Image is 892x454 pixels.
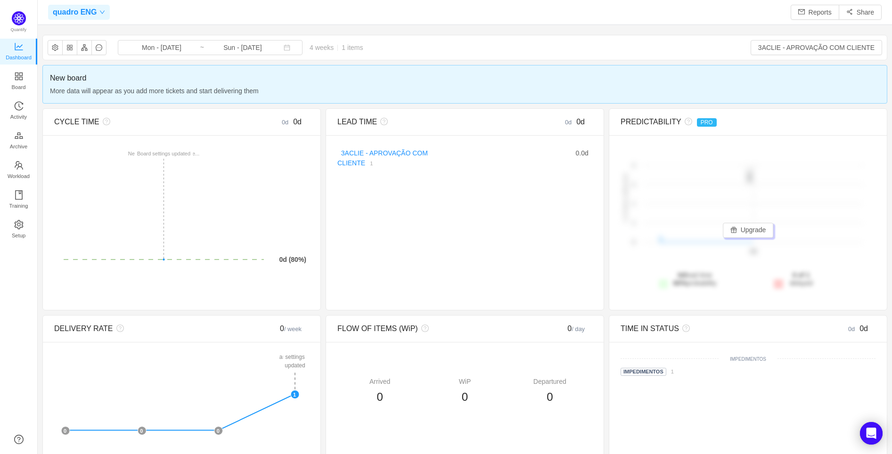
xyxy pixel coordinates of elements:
i: icon: book [14,190,24,200]
i: icon: question-circle [679,324,690,332]
small: 0d [282,119,293,126]
i: icon: history [14,101,24,111]
i: icon: question-circle [681,118,692,125]
span: Activity [10,107,27,126]
div: TIME IN STATUS [621,323,812,334]
a: Archive [14,131,24,150]
span: Board [12,78,26,97]
span: New board [50,73,880,84]
i: icon: line-chart [14,42,24,51]
span: probability [673,279,717,287]
a: 1 [365,159,373,167]
div: WiP [422,377,507,387]
i: icon: question-circle [99,118,110,125]
strong: 0d [678,271,685,279]
span: 0.0 [576,149,585,157]
small: 1 [671,369,674,374]
tspan: 1 [632,201,635,207]
a: 3ACLIE - APROVAÇÃO COM CLIENTE [337,149,428,167]
strong: 80% [673,279,687,287]
span: Dashboard [6,48,32,67]
input: End date [205,42,281,53]
span: 0 [462,390,468,403]
span: Quantify [11,27,27,32]
span: Archive [10,137,27,156]
span: 4 weeks [303,44,370,51]
span: 0 [376,390,383,403]
text: # of items delivered [622,174,628,222]
button: icon: giftUpgrade [723,223,774,238]
i: icon: setting [14,220,24,229]
button: icon: share-altShare [839,5,882,20]
small: IMPEDIMENTOS [730,357,766,362]
div: Board settings updated [283,342,307,372]
a: Dashboard [14,42,24,61]
span: Setup [12,226,25,245]
span: 0 [547,390,553,403]
span: 0d [576,118,585,126]
button: icon: appstore [62,40,77,55]
button: icon: mailReports [791,5,839,20]
div: DELIVERY RATE [54,323,246,334]
img: Quantify [12,11,26,25]
span: 0 [280,324,302,332]
small: 0d [848,325,859,332]
a: icon: question-circle [14,435,24,444]
small: 0d [565,119,576,126]
div: PREDICTABILITY [621,116,812,128]
i: icon: calendar [284,44,290,51]
strong: 0 of 1 [793,271,810,279]
span: quadro ENG [53,5,97,20]
a: 1 [666,367,674,375]
div: Open Intercom Messenger [860,422,883,445]
tspan: 2 [632,182,635,187]
i: icon: question-circle [377,118,388,125]
div: 0 [529,323,592,334]
small: 1 [370,161,373,166]
a: Activity [14,102,24,121]
span: 0d [859,324,868,332]
tspan: 0 [632,239,635,245]
span: 0d [293,118,302,126]
div: Departured [507,377,592,387]
i: icon: team [14,161,24,170]
i: icon: appstore [14,72,24,81]
a: Workload [14,161,24,180]
i: icon: down [99,9,105,15]
tspan: 1 [632,220,635,226]
span: PRO [697,118,717,127]
a: Training [14,191,24,210]
span: Workload [8,167,30,186]
i: icon: gold [14,131,24,140]
tspan: 0d [750,249,756,255]
i: icon: question-circle [418,324,429,332]
button: icon: apartment [77,40,92,55]
button: icon: setting [48,40,63,55]
span: Impedimentos [621,368,666,376]
span: delayed [790,271,813,287]
button: 3ACLIE - APROVAÇÃO COM CLIENTE [751,40,882,55]
a: Setup [14,220,24,239]
span: lead time [673,271,717,287]
a: Board [14,72,24,91]
span: More data will appear as you add more tickets and start delivering them [50,86,880,96]
span: Training [9,196,28,215]
div: FLOW OF ITEMS (WiP) [337,323,529,334]
span: LEAD TIME [337,118,377,126]
input: Start date [123,42,200,53]
small: / day [572,325,585,332]
span: d [576,149,589,157]
button: icon: message [91,40,106,55]
div: Arrived [337,377,422,387]
span: 1 items [342,44,363,51]
tspan: 2 [632,162,635,168]
small: / week [284,325,302,332]
i: icon: question-circle [113,324,124,332]
span: CYCLE TIME [54,118,99,126]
